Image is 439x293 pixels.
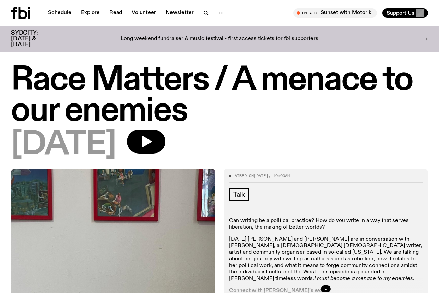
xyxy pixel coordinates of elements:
p: Long weekend fundraiser & music festival - first access tickets for fbi supporters [121,36,318,42]
a: Explore [77,8,104,18]
span: Aired on [235,173,254,179]
h1: Race Matters / A menace to our enemies [11,65,428,127]
p: [DATE] [PERSON_NAME] and [PERSON_NAME] are in conversation with [PERSON_NAME], a [DEMOGRAPHIC_DAT... [229,236,423,282]
span: Support Us [387,10,414,16]
button: Support Us [382,8,428,18]
a: Volunteer [128,8,160,18]
span: , 10:00am [268,173,290,179]
a: Talk [229,188,249,201]
p: Can writing be a political practice? How do you write in a way that serves liberation, the making... [229,218,423,231]
a: Newsletter [162,8,198,18]
span: [DATE] [254,173,268,179]
span: Talk [233,191,245,198]
button: On AirSunset with Motorik [293,8,377,18]
h3: SYDCITY: [DATE] & [DATE] [11,30,55,48]
a: Read [105,8,126,18]
span: [DATE] [11,130,116,160]
a: Schedule [44,8,75,18]
em: I must become a menace to my enemies. [314,276,414,281]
